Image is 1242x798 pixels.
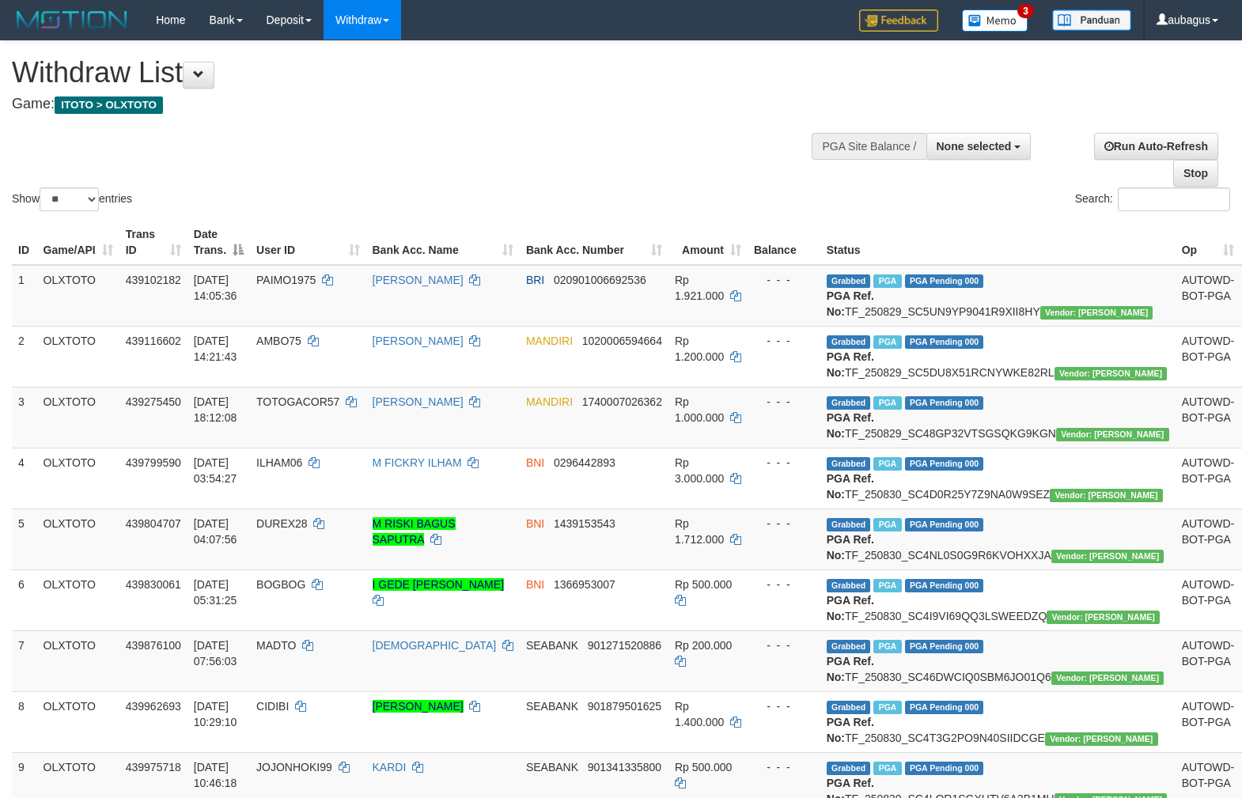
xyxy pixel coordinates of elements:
[554,578,615,591] span: Copy 1366953007 to clipboard
[827,411,874,440] b: PGA Ref. No:
[827,472,874,501] b: PGA Ref. No:
[675,517,724,546] span: Rp 1.712.000
[256,274,316,286] span: PAIMO1975
[812,133,926,160] div: PGA Site Balance /
[12,691,37,752] td: 8
[582,335,662,347] span: Copy 1020006594664 to clipboard
[873,762,901,775] span: Marked by aubferri
[194,395,237,424] span: [DATE] 18:12:08
[12,630,37,691] td: 7
[12,220,37,265] th: ID
[373,761,407,773] a: KARDI
[37,448,119,509] td: OLXTOTO
[905,640,984,653] span: PGA Pending
[827,396,871,410] span: Grabbed
[820,265,1176,327] td: TF_250829_SC5UN9YP9041R9XII8HY
[526,335,573,347] span: MANDIRI
[526,578,544,591] span: BNI
[820,691,1176,752] td: TF_250830_SC4T3G2PO9N40SIIDCGE
[827,716,874,744] b: PGA Ref. No:
[754,333,814,349] div: - - -
[754,577,814,592] div: - - -
[1047,611,1160,624] span: Vendor URL: https://secure4.1velocity.biz
[12,187,132,211] label: Show entries
[256,517,308,530] span: DUREX28
[827,274,871,288] span: Grabbed
[675,274,724,302] span: Rp 1.921.000
[554,517,615,530] span: Copy 1439153543 to clipboard
[1176,448,1241,509] td: AUTOWD-BOT-PGA
[1176,326,1241,387] td: AUTOWD-BOT-PGA
[12,326,37,387] td: 2
[126,761,181,773] span: 439975718
[1118,187,1230,211] input: Search:
[12,265,37,327] td: 1
[194,639,237,668] span: [DATE] 07:56:03
[1176,265,1241,327] td: AUTOWD-BOT-PGA
[126,395,181,408] span: 439275450
[582,395,662,408] span: Copy 1740007026362 to clipboard
[187,220,250,265] th: Date Trans.: activate to sort column descending
[526,639,578,652] span: SEABANK
[827,762,871,775] span: Grabbed
[256,761,332,773] span: JOJONHOKI99
[905,762,984,775] span: PGA Pending
[827,335,871,349] span: Grabbed
[820,448,1176,509] td: TF_250830_SC4D0R25Y7Z9NA0W9SEZ
[905,335,984,349] span: PGA Pending
[1045,732,1158,746] span: Vendor URL: https://secure4.1velocity.biz
[126,639,181,652] span: 439876100
[1173,160,1218,187] a: Stop
[373,578,504,591] a: I GEDE [PERSON_NAME]
[873,640,901,653] span: Marked by aubilham
[37,630,119,691] td: OLXTOTO
[256,456,302,469] span: ILHAM06
[754,455,814,471] div: - - -
[126,517,181,530] span: 439804707
[256,335,301,347] span: AMBO75
[12,448,37,509] td: 4
[526,517,544,530] span: BNI
[675,335,724,363] span: Rp 1.200.000
[373,639,497,652] a: [DEMOGRAPHIC_DATA]
[675,578,732,591] span: Rp 500.000
[119,220,187,265] th: Trans ID: activate to sort column ascending
[373,456,462,469] a: M FICKRY ILHAM
[12,57,812,89] h1: Withdraw List
[873,274,901,288] span: Marked by aubrama
[827,289,874,318] b: PGA Ref. No:
[526,700,578,713] span: SEABANK
[588,700,661,713] span: Copy 901879501625 to clipboard
[1051,550,1164,563] span: Vendor URL: https://secure4.1velocity.biz
[820,509,1176,569] td: TF_250830_SC4NL0S0G9R6KVOHXXJA
[905,701,984,714] span: PGA Pending
[12,509,37,569] td: 5
[256,578,305,591] span: BOGBOG
[905,518,984,531] span: PGA Pending
[373,335,464,347] a: [PERSON_NAME]
[827,640,871,653] span: Grabbed
[962,9,1028,32] img: Button%20Memo.svg
[373,700,464,713] a: [PERSON_NAME]
[873,396,901,410] span: Marked by aubandrioPGA
[373,517,456,546] a: M RISKI BAGUS SAPUTRA
[668,220,748,265] th: Amount: activate to sort column ascending
[1040,306,1153,320] span: Vendor URL: https://secure5.1velocity.biz
[1051,671,1164,685] span: Vendor URL: https://secure4.1velocity.biz
[250,220,365,265] th: User ID: activate to sort column ascending
[126,335,181,347] span: 439116602
[1176,630,1241,691] td: AUTOWD-BOT-PGA
[37,220,119,265] th: Game/API: activate to sort column ascending
[675,456,724,485] span: Rp 3.000.000
[820,569,1176,630] td: TF_250830_SC4I9VI69QQ3LSWEEDZQ
[748,220,820,265] th: Balance
[820,220,1176,265] th: Status
[827,701,871,714] span: Grabbed
[754,272,814,288] div: - - -
[37,691,119,752] td: OLXTOTO
[827,518,871,531] span: Grabbed
[12,387,37,448] td: 3
[256,639,296,652] span: MADTO
[820,387,1176,448] td: TF_250829_SC48GP32VTSGSQKG9KGN
[905,457,984,471] span: PGA Pending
